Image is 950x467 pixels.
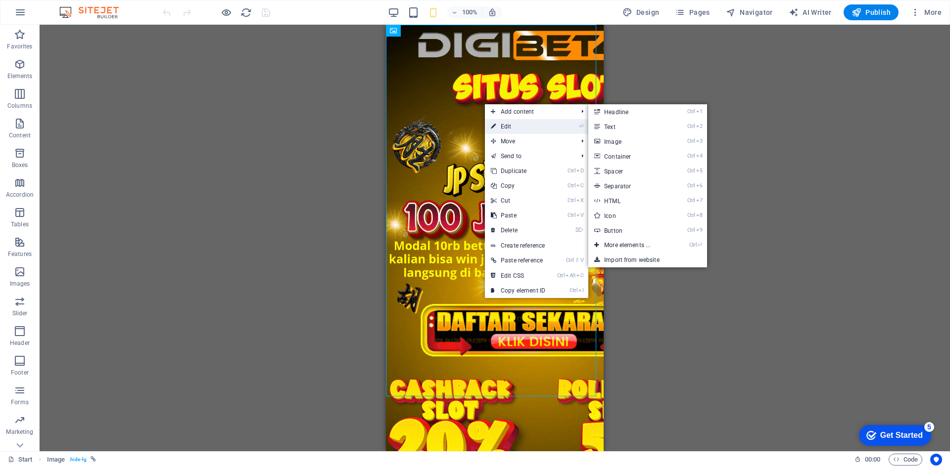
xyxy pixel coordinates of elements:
button: AI Writer [785,4,836,20]
i: 4 [696,153,703,159]
i: V [580,257,583,263]
a: Ctrl⇧VPaste reference [485,253,551,268]
a: Ctrl7HTML [588,193,670,208]
span: Pages [675,7,710,17]
i: Ctrl [570,287,577,294]
button: More [906,4,946,20]
i: Ctrl [687,197,695,204]
span: Add content [485,104,573,119]
i: 9 [696,227,703,233]
div: Design (Ctrl+Alt+Y) [618,4,664,20]
i: This element is linked [91,457,96,462]
i: ⇧ [575,257,579,263]
a: Ctrl8Icon [588,208,670,223]
i: C [576,272,583,279]
span: Design [622,7,660,17]
button: 100% [447,6,482,18]
button: Code [889,454,922,466]
a: Ctrl3Image [588,134,670,149]
nav: breadcrumb [47,454,96,466]
i: D [576,168,583,174]
p: Header [10,339,30,347]
span: 00 00 [865,454,880,466]
span: AI Writer [789,7,832,17]
i: ⏎ [698,242,702,248]
button: Usercentrics [930,454,942,466]
span: Code [893,454,918,466]
i: On resize automatically adjust zoom level to fit chosen device. [488,8,497,17]
div: Get Started [29,11,72,20]
span: Publish [852,7,891,17]
span: Click to select. Double-click to edit [47,454,65,466]
span: . hide-lg [69,454,87,466]
i: 3 [696,138,703,144]
button: Click here to leave preview mode and continue editing [220,6,232,18]
i: X [576,197,583,204]
p: Forms [11,398,29,406]
a: ⌦Delete [485,223,551,238]
i: Ctrl [568,182,575,189]
i: Ctrl [687,182,695,189]
i: V [576,212,583,218]
i: Ctrl [687,138,695,144]
a: Ctrl9Button [588,223,670,238]
a: CtrlDDuplicate [485,164,551,178]
i: 8 [696,212,703,218]
i: Ctrl [568,197,575,204]
img: Editor Logo [57,6,131,18]
i: 1 [696,108,703,115]
i: 2 [696,123,703,129]
span: : [872,456,873,463]
i: Reload page [240,7,252,18]
a: Send to [485,149,573,164]
span: Navigator [726,7,773,17]
a: Ctrl4Container [588,149,670,164]
p: Marketing [6,428,33,436]
i: C [576,182,583,189]
p: Boxes [12,161,28,169]
a: Click to cancel selection. Double-click to open Pages [8,454,33,466]
i: 7 [696,197,703,204]
a: CtrlCCopy [485,178,551,193]
span: More [910,7,942,17]
div: Get Started 5 items remaining, 0% complete [8,5,80,26]
h6: Session time [855,454,881,466]
i: Ctrl [568,168,575,174]
a: Ctrl1Headline [588,104,670,119]
p: Footer [11,369,29,377]
i: Ctrl [687,108,695,115]
a: Ctrl6Separator [588,178,670,193]
a: CtrlVPaste [485,208,551,223]
i: Ctrl [687,123,695,129]
i: Ctrl [687,153,695,159]
i: Alt [566,272,575,279]
button: Navigator [722,4,777,20]
p: Images [10,280,30,288]
i: Ctrl [687,168,695,174]
button: Design [618,4,664,20]
button: Pages [671,4,713,20]
p: Slider [12,309,28,317]
p: Accordion [6,191,34,199]
p: Favorites [7,42,32,50]
button: reload [240,6,252,18]
a: CtrlXCut [485,193,551,208]
i: I [578,287,583,294]
i: 5 [696,168,703,174]
p: Columns [7,102,32,110]
i: Ctrl [566,257,574,263]
i: Ctrl [557,272,565,279]
i: Ctrl [687,212,695,218]
i: Ctrl [689,242,697,248]
a: Ctrl⏎More elements ... [588,238,670,253]
p: Features [8,250,32,258]
a: Import from website [588,253,707,267]
p: Elements [7,72,33,80]
a: CtrlICopy element ID [485,283,551,298]
button: Publish [844,4,899,20]
i: ⌦ [575,227,583,233]
p: Tables [11,220,29,228]
a: CtrlAltCEdit CSS [485,268,551,283]
p: Content [9,131,31,139]
i: Ctrl [687,227,695,233]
